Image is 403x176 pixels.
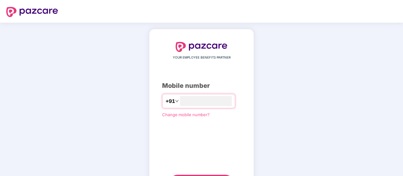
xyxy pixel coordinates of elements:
[166,97,175,105] span: +91
[6,7,58,17] img: logo
[162,81,241,91] div: Mobile number
[173,55,231,60] span: YOUR EMPLOYEE BENEFITS PARTNER
[176,42,227,52] img: logo
[175,99,179,103] span: down
[162,112,210,117] a: Change mobile number?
